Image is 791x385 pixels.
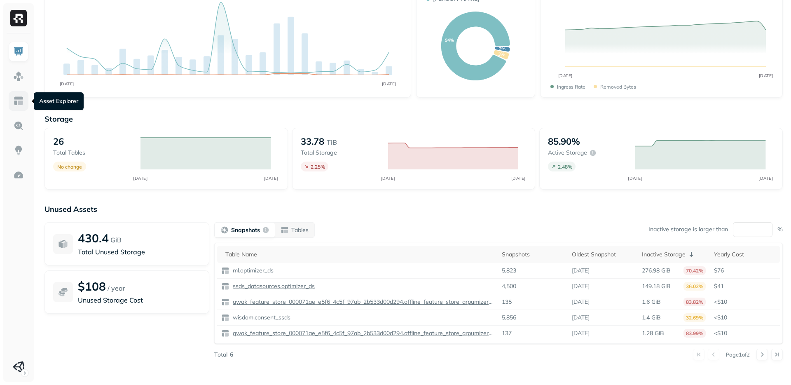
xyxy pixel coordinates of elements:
p: % [777,225,783,233]
p: 5,856 [502,314,516,322]
a: ssds_datasources.optimizer_ds [229,282,315,290]
p: 5,823 [502,267,516,275]
p: / year [108,283,125,293]
p: [DATE] [572,282,590,290]
p: Storage [44,114,783,124]
p: ml.optimizer_ds [231,267,274,275]
img: Optimization [13,170,24,181]
div: Asset Explorer [34,92,84,110]
text: 94% [445,37,454,43]
a: wisdom.consent_ssds [229,314,290,322]
img: table [221,298,229,306]
p: Unused Storage Cost [78,295,201,305]
p: 26 [53,136,64,147]
tspan: [DATE] [382,81,396,87]
p: $76 [714,267,776,275]
tspan: [DATE] [758,73,773,78]
p: 36.02% [683,282,706,291]
tspan: [DATE] [511,176,526,181]
a: ml.optimizer_ds [229,267,274,275]
p: 32.69% [683,313,706,322]
div: Snapshots [502,251,564,258]
p: Tables [291,226,309,234]
p: [DATE] [572,329,590,337]
p: 135 [502,298,512,306]
p: 1.4 GiB [642,314,661,322]
p: ssds_datasources.optimizer_ds [231,282,315,290]
p: Total [214,351,227,359]
div: Oldest Snapshot [572,251,634,258]
img: Insights [13,145,24,156]
p: [DATE] [572,298,590,306]
a: qwak_feature_store_000071ae_e5f6_4c5f_97ab_2b533d00d294.offline_feature_store_arpumizer_user_leve... [229,298,494,306]
div: Table Name [225,251,494,258]
p: $41 [714,282,776,290]
p: <$10 [714,298,776,306]
p: 83.82% [683,298,706,306]
p: Inactive storage is larger than [648,225,728,233]
p: Ingress Rate [557,84,585,90]
p: 33.78 [301,136,324,147]
p: 430.4 [78,231,109,245]
p: 1.28 GiB [642,329,664,337]
p: Total storage [301,149,380,157]
img: table [221,282,229,291]
p: Total Unused Storage [78,247,201,257]
p: 83.99% [683,329,706,338]
p: <$10 [714,314,776,322]
p: GiB [110,235,122,245]
div: Yearly Cost [714,251,776,258]
p: TiB [327,137,337,147]
p: 149.18 GiB [642,282,671,290]
p: wisdom.consent_ssds [231,314,290,322]
img: Query Explorer [13,120,24,131]
p: No change [57,164,82,170]
tspan: [DATE] [759,176,773,181]
p: 137 [502,329,512,337]
p: Active storage [548,149,587,157]
p: Snapshots [231,226,260,234]
text: 3% [498,51,505,57]
p: 2.25 % [311,164,325,170]
text: 2% [499,46,505,52]
p: Removed bytes [600,84,636,90]
img: table [221,267,229,275]
p: 2.48 % [558,164,572,170]
p: 276.98 GiB [642,267,671,275]
tspan: [DATE] [264,176,278,181]
p: Total tables [53,149,132,157]
tspan: [DATE] [558,73,572,78]
p: qwak_feature_store_000071ae_e5f6_4c5f_97ab_2b533d00d294.offline_feature_store_arpumizer_user_leve... [231,298,494,306]
tspan: [DATE] [381,176,395,181]
p: [DATE] [572,267,590,275]
img: table [221,314,229,322]
p: Unused Assets [44,204,783,214]
img: Dashboard [13,46,24,57]
img: Asset Explorer [13,96,24,106]
img: Ryft [10,10,27,26]
p: <$10 [714,329,776,337]
p: qwak_feature_store_000071ae_e5f6_4c5f_97ab_2b533d00d294.offline_feature_store_arpumizer_game_user... [231,329,494,337]
img: Unity [13,361,24,373]
p: 4,500 [502,282,516,290]
p: 70.42% [683,266,706,275]
a: qwak_feature_store_000071ae_e5f6_4c5f_97ab_2b533d00d294.offline_feature_store_arpumizer_game_user... [229,329,494,337]
tspan: [DATE] [60,81,74,87]
p: $108 [78,279,106,293]
tspan: [DATE] [133,176,148,181]
p: [DATE] [572,314,590,322]
tspan: [DATE] [628,176,643,181]
p: 1.6 GiB [642,298,661,306]
img: Assets [13,71,24,82]
p: 6 [230,351,233,359]
p: Page 1 of 2 [726,351,750,358]
img: table [221,329,229,338]
p: 85.90% [548,136,580,147]
p: Inactive Storage [642,251,686,258]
